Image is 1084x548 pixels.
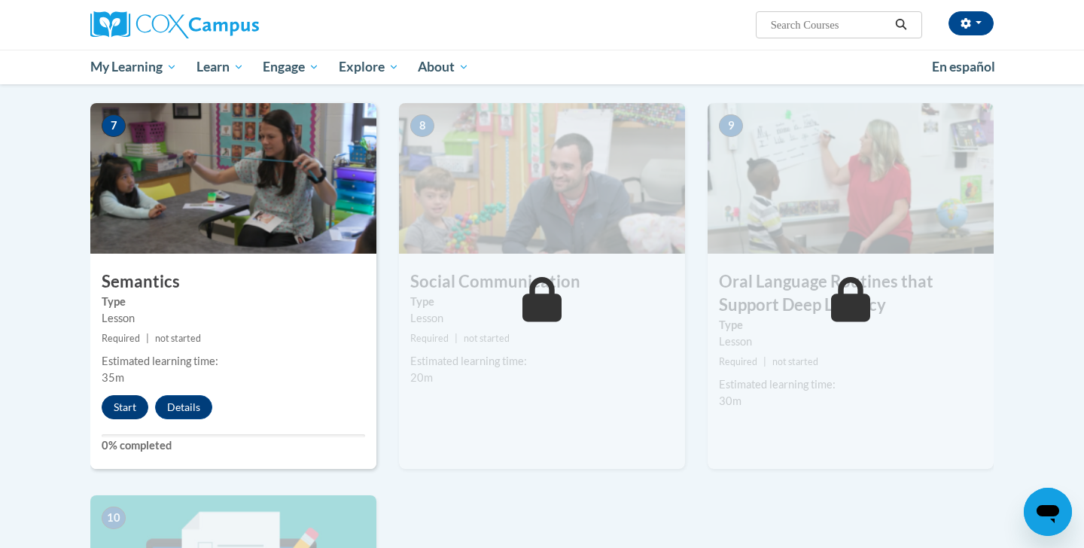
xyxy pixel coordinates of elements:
span: Learn [196,58,244,76]
img: Course Image [90,103,376,254]
span: En español [932,59,995,75]
button: Account Settings [948,11,994,35]
div: Lesson [410,310,674,327]
button: Search [890,16,912,34]
div: Estimated learning time: [102,353,365,370]
button: Start [102,395,148,419]
img: Course Image [399,103,685,254]
span: About [418,58,469,76]
h3: Social Communication [399,270,685,294]
span: 8 [410,114,434,137]
button: Details [155,395,212,419]
input: Search Courses [769,16,890,34]
span: not started [772,356,818,367]
h3: Oral Language Routines that Support Deep Literacy [708,270,994,317]
span: Engage [263,58,319,76]
span: Required [719,356,757,367]
div: Estimated learning time: [719,376,982,393]
label: Type [102,294,365,310]
a: Learn [187,50,254,84]
span: 7 [102,114,126,137]
label: 0% completed [102,437,365,454]
img: Course Image [708,103,994,254]
div: Lesson [102,310,365,327]
a: Explore [329,50,409,84]
span: 10 [102,507,126,529]
span: 9 [719,114,743,137]
label: Type [719,317,982,333]
div: Estimated learning time: [410,353,674,370]
span: 20m [410,371,433,384]
span: 35m [102,371,124,384]
label: Type [410,294,674,310]
a: Cox Campus [90,11,376,38]
span: | [455,333,458,344]
iframe: Button to launch messaging window [1024,488,1072,536]
span: | [146,333,149,344]
span: Required [102,333,140,344]
span: My Learning [90,58,177,76]
a: Engage [253,50,329,84]
span: | [763,356,766,367]
span: not started [155,333,201,344]
a: About [409,50,480,84]
span: 30m [719,394,741,407]
span: Explore [339,58,399,76]
div: Lesson [719,333,982,350]
span: Required [410,333,449,344]
a: My Learning [81,50,187,84]
div: Main menu [68,50,1016,84]
span: not started [464,333,510,344]
a: En español [922,51,1005,83]
img: Cox Campus [90,11,259,38]
h3: Semantics [90,270,376,294]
